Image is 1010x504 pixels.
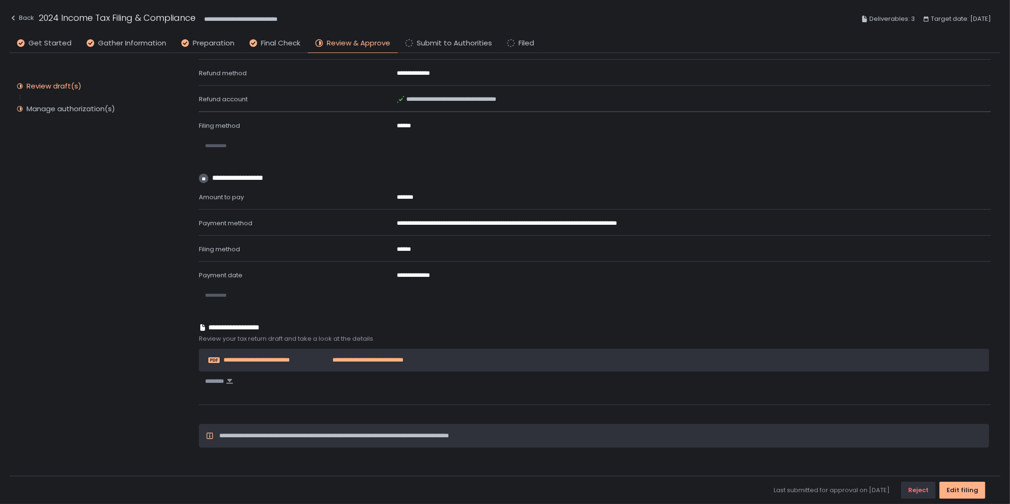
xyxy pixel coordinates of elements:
[774,486,890,495] span: Last submitted for approval on [DATE]
[931,13,991,25] span: Target date: [DATE]
[199,193,244,202] span: Amount to pay
[417,38,492,49] span: Submit to Authorities
[27,81,81,91] div: Review draft(s)
[9,12,34,24] div: Back
[199,219,252,228] span: Payment method
[908,486,929,495] div: Reject
[199,95,248,104] span: Refund account
[27,104,115,114] div: Manage authorization(s)
[98,38,166,49] span: Gather Information
[28,38,72,49] span: Get Started
[261,38,300,49] span: Final Check
[199,335,991,343] span: Review your tax return draft and take a look at the details
[199,245,240,254] span: Filing method
[901,482,936,499] button: Reject
[947,486,978,495] div: Edit filing
[199,69,247,78] span: Refund method
[9,11,34,27] button: Back
[518,38,534,49] span: Filed
[39,11,196,24] h1: 2024 Income Tax Filing & Compliance
[939,482,985,499] button: Edit filing
[327,38,390,49] span: Review & Approve
[199,271,242,280] span: Payment date
[199,121,240,130] span: Filing method
[193,38,234,49] span: Preparation
[869,13,915,25] span: Deliverables: 3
